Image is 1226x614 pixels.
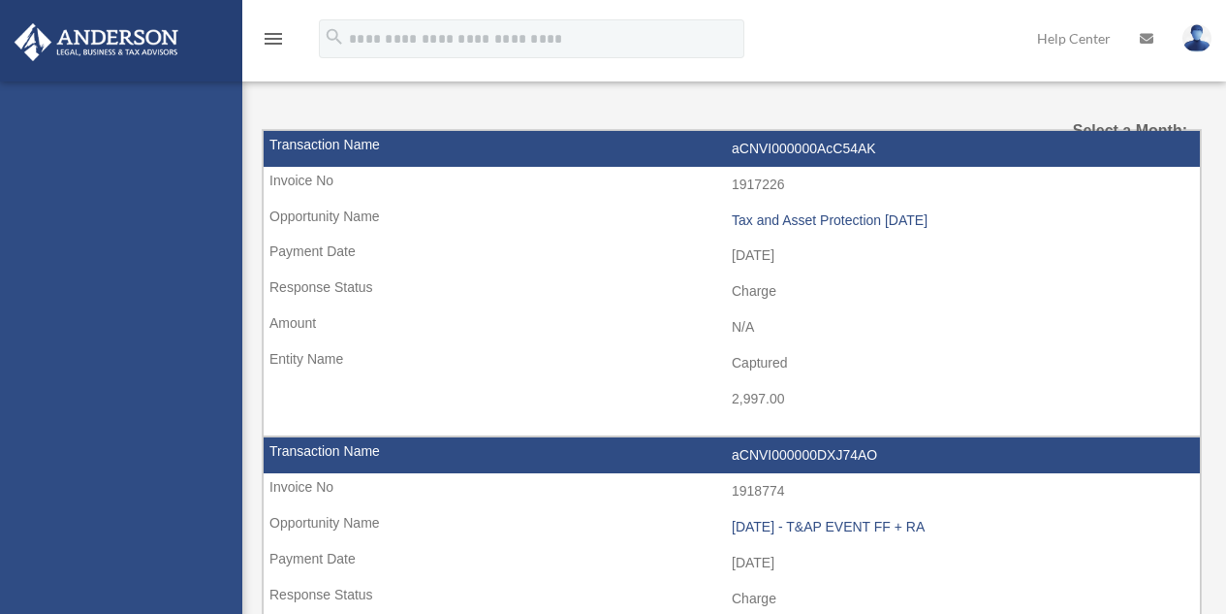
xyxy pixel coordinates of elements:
[324,26,345,48] i: search
[264,309,1200,346] td: N/A
[264,545,1200,582] td: [DATE]
[9,23,184,61] img: Anderson Advisors Platinum Portal
[264,473,1200,510] td: 1918774
[732,519,1190,535] div: [DATE] - T&AP EVENT FF + RA
[1182,24,1211,52] img: User Pic
[264,274,1200,310] td: Charge
[262,27,285,50] i: menu
[1059,117,1187,145] label: Select a Month:
[264,167,1200,204] td: 1917226
[732,212,1190,229] div: Tax and Asset Protection [DATE]
[264,381,1200,418] td: 2,997.00
[264,437,1200,474] td: aCNVI000000DXJ74AO
[264,238,1200,275] td: [DATE]
[262,34,285,50] a: menu
[264,345,1200,382] td: Captured
[264,131,1200,168] td: aCNVI000000AcC54AK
